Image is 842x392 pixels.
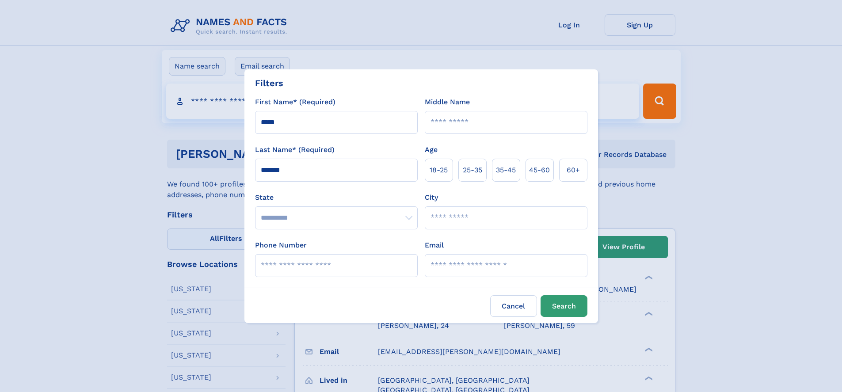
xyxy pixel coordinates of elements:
span: 25‑35 [463,165,482,175]
label: Cancel [490,295,537,317]
label: Last Name* (Required) [255,145,335,155]
button: Search [541,295,587,317]
span: 35‑45 [496,165,516,175]
label: State [255,192,418,203]
span: 60+ [567,165,580,175]
label: Email [425,240,444,251]
label: Phone Number [255,240,307,251]
label: Age [425,145,438,155]
span: 45‑60 [529,165,550,175]
label: City [425,192,438,203]
div: Filters [255,76,283,90]
label: First Name* (Required) [255,97,335,107]
label: Middle Name [425,97,470,107]
span: 18‑25 [430,165,448,175]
